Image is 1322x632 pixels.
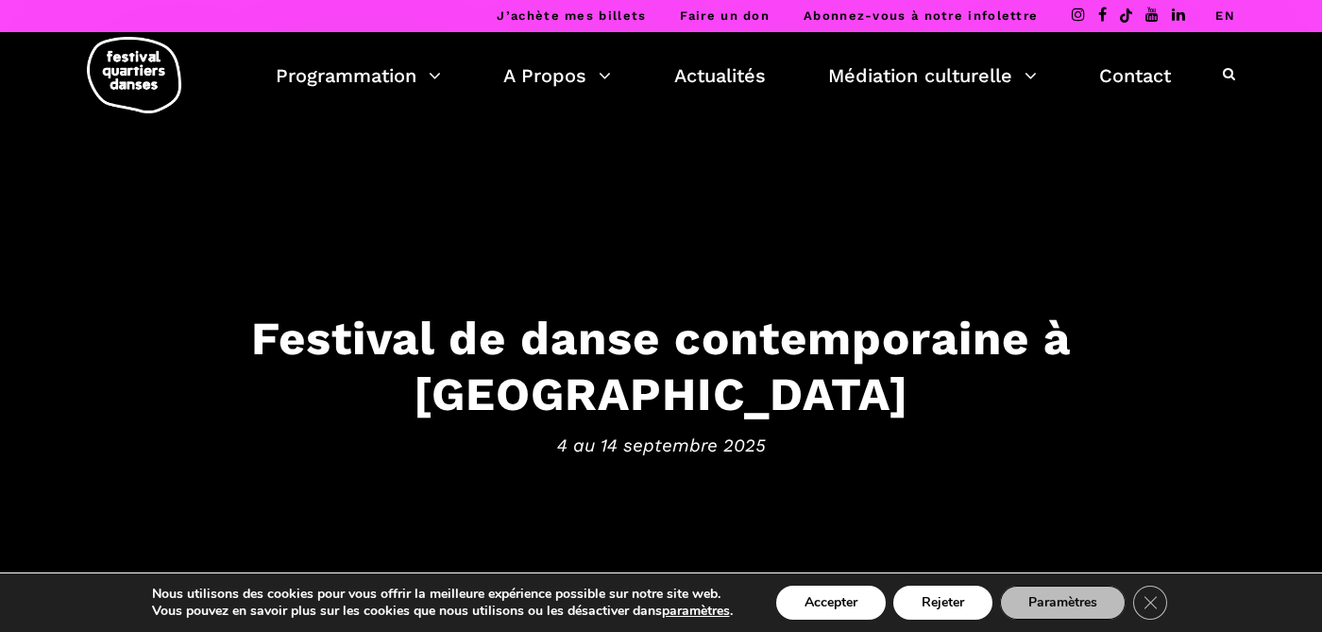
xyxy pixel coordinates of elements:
a: Programmation [276,60,441,92]
a: Contact [1099,60,1171,92]
span: 4 au 14 septembre 2025 [76,431,1246,459]
h3: Festival de danse contemporaine à [GEOGRAPHIC_DATA] [76,311,1246,422]
a: A Propos [503,60,611,92]
button: Paramètres [1000,586,1126,620]
img: logo-fqd-med [87,37,181,113]
button: paramètres [662,603,730,620]
a: Actualités [674,60,766,92]
a: Abonnez-vous à notre infolettre [804,9,1038,23]
button: Rejeter [893,586,992,620]
button: Close GDPR Cookie Banner [1133,586,1167,620]
button: Accepter [776,586,886,620]
a: J’achète mes billets [497,9,646,23]
a: EN [1215,9,1235,23]
p: Vous pouvez en savoir plus sur les cookies que nous utilisons ou les désactiver dans . [152,603,733,620]
a: Faire un don [680,9,770,23]
a: Médiation culturelle [828,60,1037,92]
p: Nous utilisons des cookies pour vous offrir la meilleure expérience possible sur notre site web. [152,586,733,603]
